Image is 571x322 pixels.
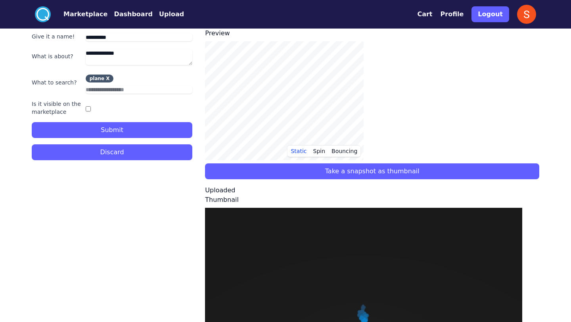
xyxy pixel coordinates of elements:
button: Submit [32,122,192,138]
button: Upload [159,10,184,19]
label: Give it a name! [32,33,82,40]
button: Dashboard [114,10,153,19]
a: Dashboard [107,10,153,19]
button: Cart [417,10,432,19]
button: Static [287,145,310,157]
p: Uploaded [205,186,539,195]
button: Logout [471,6,509,22]
button: Spin [310,145,329,157]
button: Discard [32,144,192,160]
button: Take a snapshot as thumbnail [205,163,539,179]
h3: Preview [205,29,539,38]
a: Upload [153,10,184,19]
button: Profile [441,10,464,19]
div: X [106,76,109,81]
button: Bouncing [328,145,360,157]
label: What is about? [32,52,82,60]
a: Logout [471,3,509,25]
label: Is it visible on the marketplace [32,100,82,116]
img: profile [517,5,536,24]
label: What to search? [32,79,82,86]
button: Marketplace [63,10,107,19]
a: Marketplace [51,10,107,19]
h4: Thumbnail [205,195,539,205]
div: plane [90,76,104,81]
